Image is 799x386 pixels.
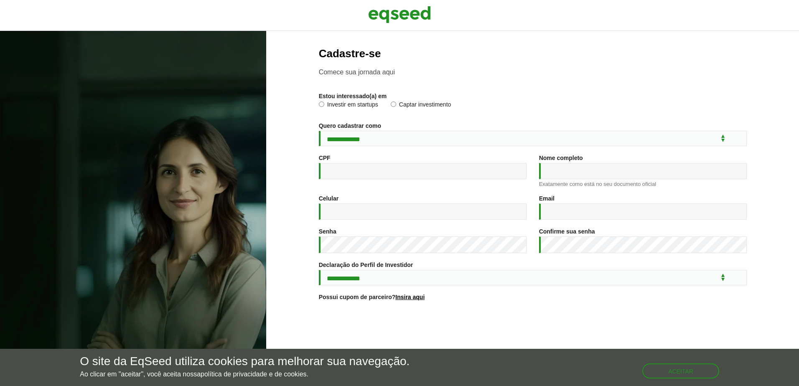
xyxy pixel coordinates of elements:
[319,102,378,110] label: Investir em startups
[319,93,387,99] label: Estou interessado(a) em
[391,102,451,110] label: Captar investimento
[539,196,555,201] label: Email
[319,102,324,107] input: Investir em startups
[642,363,719,378] button: Aceitar
[201,371,307,378] a: política de privacidade e de cookies
[391,102,396,107] input: Captar investimento
[319,155,331,161] label: CPF
[319,229,336,234] label: Senha
[319,123,381,129] label: Quero cadastrar como
[539,181,747,187] div: Exatamente como está no seu documento oficial
[539,155,583,161] label: Nome completo
[80,355,410,368] h5: O site da EqSeed utiliza cookies para melhorar sua navegação.
[319,48,747,60] h2: Cadastre-se
[319,294,425,300] label: Possui cupom de parceiro?
[469,310,596,343] iframe: reCAPTCHA
[319,68,747,76] p: Comece sua jornada aqui
[368,4,431,25] img: EqSeed Logo
[80,370,410,378] p: Ao clicar em "aceitar", você aceita nossa .
[539,229,595,234] label: Confirme sua senha
[319,262,413,268] label: Declaração do Perfil de Investidor
[395,294,425,300] a: Insira aqui
[319,196,338,201] label: Celular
